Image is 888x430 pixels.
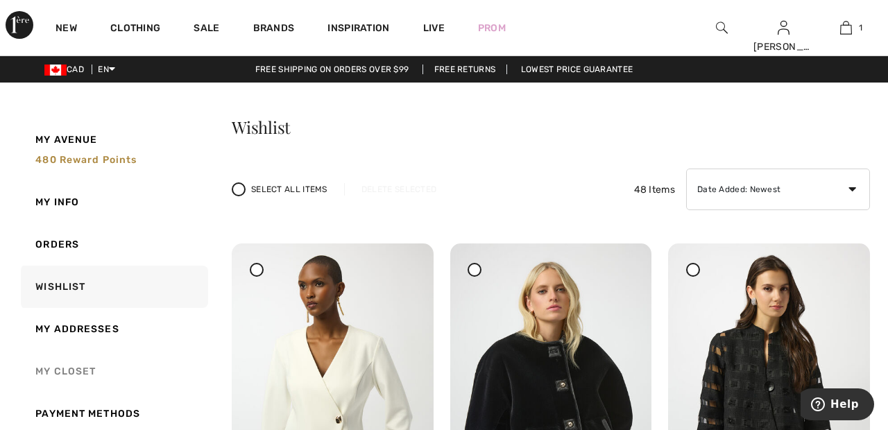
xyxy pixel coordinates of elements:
a: My Info [18,181,208,223]
span: 48 Items [634,182,675,197]
span: 480 Reward points [35,154,137,166]
a: Wishlist [18,266,208,308]
span: 1 [859,21,862,34]
a: Prom [478,21,506,35]
iframe: Opens a widget where you can find more information [801,388,874,423]
a: Free shipping on orders over $99 [244,64,420,74]
a: New [55,22,77,37]
img: My Info [778,19,789,36]
a: Brands [253,22,295,37]
a: 1 [815,19,876,36]
a: Free Returns [422,64,508,74]
h3: Wishlist [232,119,870,135]
span: EN [98,64,115,74]
a: Orders [18,223,208,266]
a: Live [423,21,445,35]
img: My Bag [840,19,852,36]
div: [PERSON_NAME] [753,40,814,54]
img: 1ère Avenue [6,11,33,39]
a: Sign In [778,21,789,34]
a: My Closet [18,350,208,393]
span: Inspiration [327,22,389,37]
img: Canadian Dollar [44,64,67,76]
a: Clothing [110,22,160,37]
a: Lowest Price Guarantee [510,64,644,74]
a: Sale [194,22,219,37]
span: Select All Items [251,183,327,196]
span: My Avenue [35,132,97,147]
img: search the website [716,19,728,36]
div: Delete Selected [344,183,454,196]
span: CAD [44,64,89,74]
a: My Addresses [18,308,208,350]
